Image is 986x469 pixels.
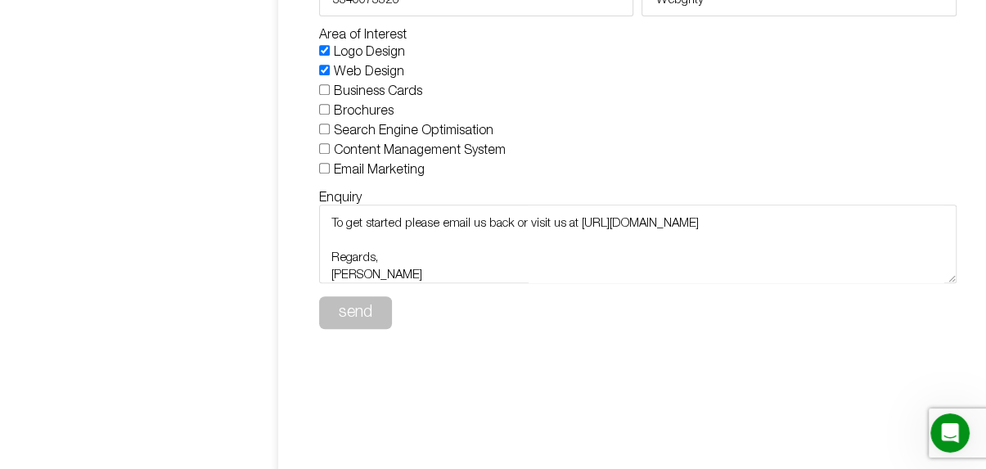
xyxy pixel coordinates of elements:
label: Brochures [334,106,394,117]
iframe: Intercom live chat [930,413,970,453]
label: Web Design [334,66,404,78]
label: Content Management System [334,145,506,156]
label: Business Cards [334,86,422,97]
button: send [319,296,392,329]
label: Logo Design [334,47,405,58]
label: Enquiry [319,192,362,205]
label: Search Engine Optimisation [334,125,493,137]
span: send [339,304,372,321]
label: Area of Interest [319,29,407,42]
label: Email Marketing [334,165,425,176]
